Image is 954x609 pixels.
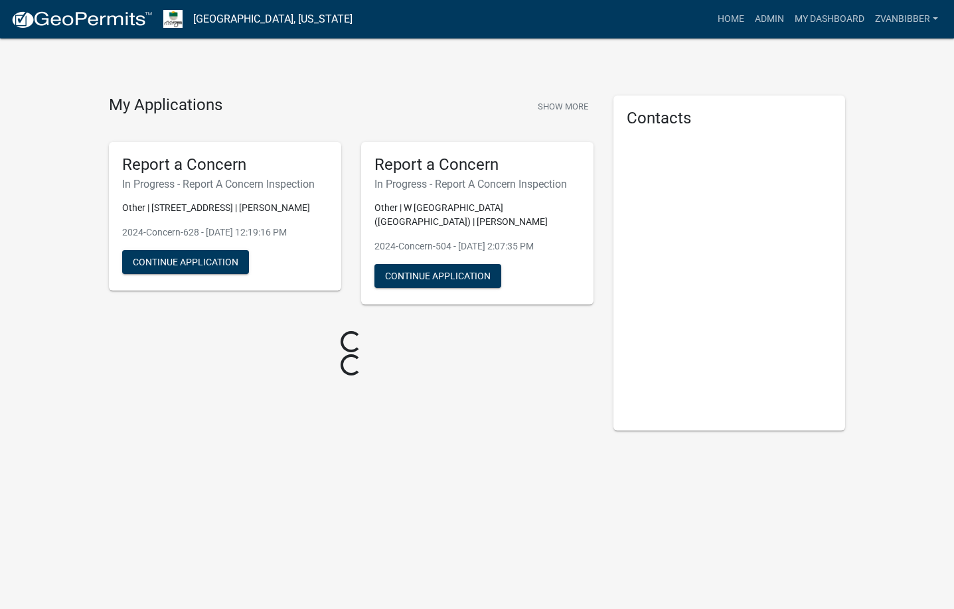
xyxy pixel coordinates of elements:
h4: My Applications [109,96,222,115]
a: Home [712,7,750,32]
p: 2024-Concern-628 - [DATE] 12:19:16 PM [122,226,328,239]
a: [GEOGRAPHIC_DATA], [US_STATE] [193,8,353,31]
h6: In Progress - Report A Concern Inspection [374,178,580,190]
h5: Report a Concern [374,155,580,174]
a: My Dashboard [789,7,870,32]
a: zvanbibber [870,7,943,32]
p: Other | [STREET_ADDRESS] | [PERSON_NAME] [122,201,328,215]
p: Other | W [GEOGRAPHIC_DATA] ([GEOGRAPHIC_DATA]) | [PERSON_NAME] [374,201,580,229]
h5: Contacts [627,109,833,128]
button: Continue Application [122,250,249,274]
button: Show More [532,96,594,117]
h5: Report a Concern [122,155,328,174]
button: Continue Application [374,264,501,288]
p: 2024-Concern-504 - [DATE] 2:07:35 PM [374,239,580,253]
img: Morgan County, Indiana [163,10,183,28]
h6: In Progress - Report A Concern Inspection [122,178,328,190]
a: Admin [750,7,789,32]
